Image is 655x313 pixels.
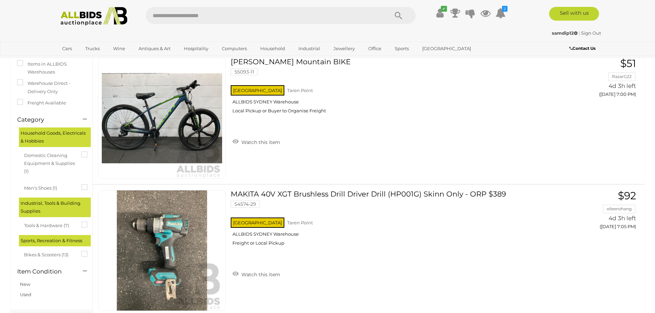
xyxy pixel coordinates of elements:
[134,43,175,54] a: Antiques & Art
[495,7,506,19] a: 2
[24,249,76,259] span: Bikes & Scooters (13)
[581,30,601,36] a: Sign Out
[217,43,251,54] a: Computers
[20,292,31,297] a: Used
[17,79,86,96] label: Warehouse Direct - Delivery Only
[552,30,579,36] a: samdip12
[179,43,213,54] a: Hospitality
[17,60,86,76] label: Items in ALLBIDS Warehouses
[24,182,76,192] span: Men's Shoes (1)
[558,190,638,233] a: $92 eileenzhang 4d 3h left ([DATE] 7:05 PM)
[19,198,91,217] div: Industrial, Tools & Building Supplies
[569,46,596,51] b: Contact Us
[17,99,66,107] label: Freight Available
[20,281,30,287] a: New
[58,43,76,54] a: Cars
[364,43,386,54] a: Office
[390,43,413,54] a: Sports
[240,271,280,278] span: Watch this item
[329,43,359,54] a: Jewellery
[558,58,638,101] a: $51 RazarG22 4d 3h left ([DATE] 7:00 PM)
[81,43,104,54] a: Trucks
[579,30,580,36] span: |
[24,220,76,230] span: Tools & Hardware (7)
[57,7,131,26] img: Allbids.com.au
[102,58,222,178] img: 55093-11a.jpeg
[231,136,282,147] a: Watch this item
[17,268,73,275] h4: Item Condition
[109,43,130,54] a: Wine
[19,235,91,246] div: Sports, Recreation & Fitness
[17,116,73,123] h4: Category
[102,190,222,311] img: 54574-29g.jpeg
[552,30,578,36] strong: samdip12
[19,127,91,147] div: Household Goods, Electricals & Hobbies
[569,45,597,52] a: Contact Us
[236,190,547,251] a: MAKITA 40V XGT Brushless Drill Driver Drill (HP001G) Skinn Only - ORP $389 54574-29 [GEOGRAPHIC_D...
[549,7,599,21] a: Sell with us
[618,189,636,202] span: $92
[236,58,547,119] a: [PERSON_NAME] Mountain BIKE 55093-11 [GEOGRAPHIC_DATA] Taren Point ALLBIDS SYDNEY Warehouse Local...
[240,139,280,145] span: Watch this item
[441,6,447,12] i: ✔
[24,150,76,176] span: Domestic Cleaning Equipment & Supplies (1)
[418,43,476,54] a: [GEOGRAPHIC_DATA]
[502,6,507,12] i: 2
[435,7,445,19] a: ✔
[231,269,282,279] a: Watch this item
[256,43,290,54] a: Household
[294,43,325,54] a: Industrial
[381,7,416,24] button: Search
